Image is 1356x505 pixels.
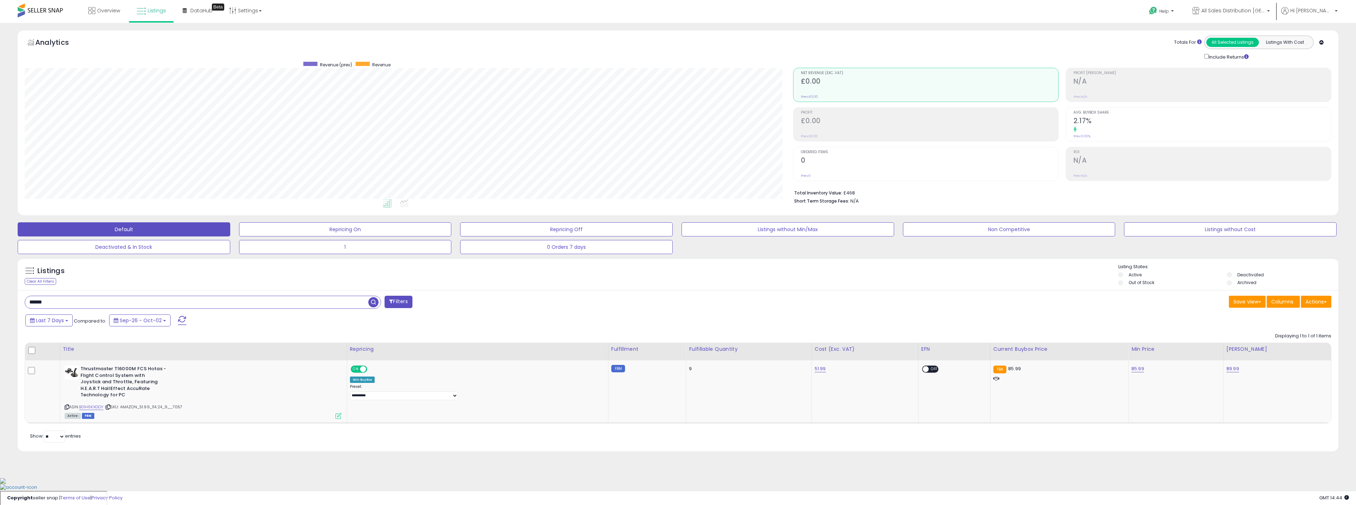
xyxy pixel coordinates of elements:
[36,317,64,324] span: Last 7 Days
[1290,7,1333,14] span: Hi [PERSON_NAME]
[801,71,1058,75] span: Net Revenue (Exc. VAT)
[1226,345,1328,353] div: [PERSON_NAME]
[18,240,230,254] button: Deactivated & In Stock
[794,198,849,204] b: Short Term Storage Fees:
[682,222,894,236] button: Listings without Min/Max
[689,345,808,353] div: Fulfillable Quantity
[1129,272,1142,278] label: Active
[929,366,940,372] span: OFF
[351,366,360,372] span: ON
[65,366,341,418] div: ASIN:
[801,174,811,178] small: Prev: 0
[794,188,1326,197] li: £468
[63,345,344,353] div: Title
[1237,279,1256,285] label: Archived
[993,345,1125,353] div: Current Buybox Price
[850,198,859,204] span: N/A
[801,117,1058,126] h2: £0.00
[97,7,120,14] span: Overview
[239,222,452,236] button: Repricing On
[385,296,412,308] button: Filters
[801,77,1058,87] h2: £0.00
[1206,38,1259,47] button: All Selected Listings
[372,62,391,68] span: Revenue
[74,318,106,324] span: Compared to:
[1073,117,1331,126] h2: 2.17%
[1267,296,1300,308] button: Columns
[611,365,625,372] small: FBM
[1301,296,1331,308] button: Actions
[212,4,224,11] div: Tooltip anchor
[1237,272,1264,278] label: Deactivated
[1118,264,1338,270] p: Listing States:
[801,111,1058,115] span: Profit
[1275,333,1331,339] div: Displaying 1 to 1 of 1 items
[1149,6,1158,15] i: Get Help
[921,345,987,353] div: EFN
[109,314,171,326] button: Sep-26 - Oct-02
[1281,7,1338,23] a: Hi [PERSON_NAME]
[1131,345,1220,353] div: Min Price
[25,314,73,326] button: Last 7 Days
[1159,8,1169,14] span: Help
[1271,298,1293,305] span: Columns
[350,377,375,383] div: Win BuyBox
[105,404,183,410] span: | SKU: AMAZON_51.99_114.24_9__7057
[366,366,377,372] span: OFF
[460,240,673,254] button: 0 Orders 7 days
[65,366,79,380] img: 41xNBOHMLML._SL40_.jpg
[65,413,81,419] span: All listings currently available for purchase on Amazon
[1073,156,1331,166] h2: N/A
[903,222,1116,236] button: Non Competitive
[1201,7,1265,14] span: All Sales Distribution [GEOGRAPHIC_DATA]
[611,345,683,353] div: Fulfillment
[148,7,166,14] span: Listings
[35,37,83,49] h5: Analytics
[801,150,1058,154] span: Ordered Items
[37,266,65,276] h5: Listings
[1259,38,1311,47] button: Listings With Cost
[1073,111,1331,115] span: Avg. Buybox Share
[1199,53,1257,61] div: Include Returns
[993,366,1006,373] small: FBA
[1143,1,1181,23] a: Help
[1174,39,1202,46] div: Totals For
[460,222,673,236] button: Repricing Off
[350,345,605,353] div: Repricing
[190,7,213,14] span: DataHub
[82,413,95,419] span: FBM
[79,404,104,410] a: B01H6KXGDY
[801,95,818,99] small: Prev: £0.00
[689,366,806,372] div: 9
[1073,95,1087,99] small: Prev: N/A
[801,156,1058,166] h2: 0
[815,365,826,372] a: 51.99
[1008,365,1021,372] span: 85.99
[794,190,842,196] b: Total Inventory Value:
[1229,296,1266,308] button: Save View
[239,240,452,254] button: 1
[81,366,166,400] b: Thrustmaster T16000M FCS Hotas - Flight Control System with Joystick and Throttle, Featuring H.E....
[1073,71,1331,75] span: Profit [PERSON_NAME]
[1073,77,1331,87] h2: N/A
[1073,134,1090,138] small: Prev: 0.00%
[18,222,230,236] button: Default
[350,384,603,400] div: Preset:
[1124,222,1337,236] button: Listings without Cost
[1129,279,1154,285] label: Out of Stock
[30,433,81,439] span: Show: entries
[1226,365,1239,372] a: 89.99
[25,278,56,285] div: Clear All Filters
[801,134,818,138] small: Prev: £0.00
[1073,174,1087,178] small: Prev: N/A
[120,317,162,324] span: Sep-26 - Oct-02
[320,62,352,68] span: Revenue (prev)
[1131,365,1144,372] a: 85.99
[815,345,915,353] div: Cost (Exc. VAT)
[1073,150,1331,154] span: ROI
